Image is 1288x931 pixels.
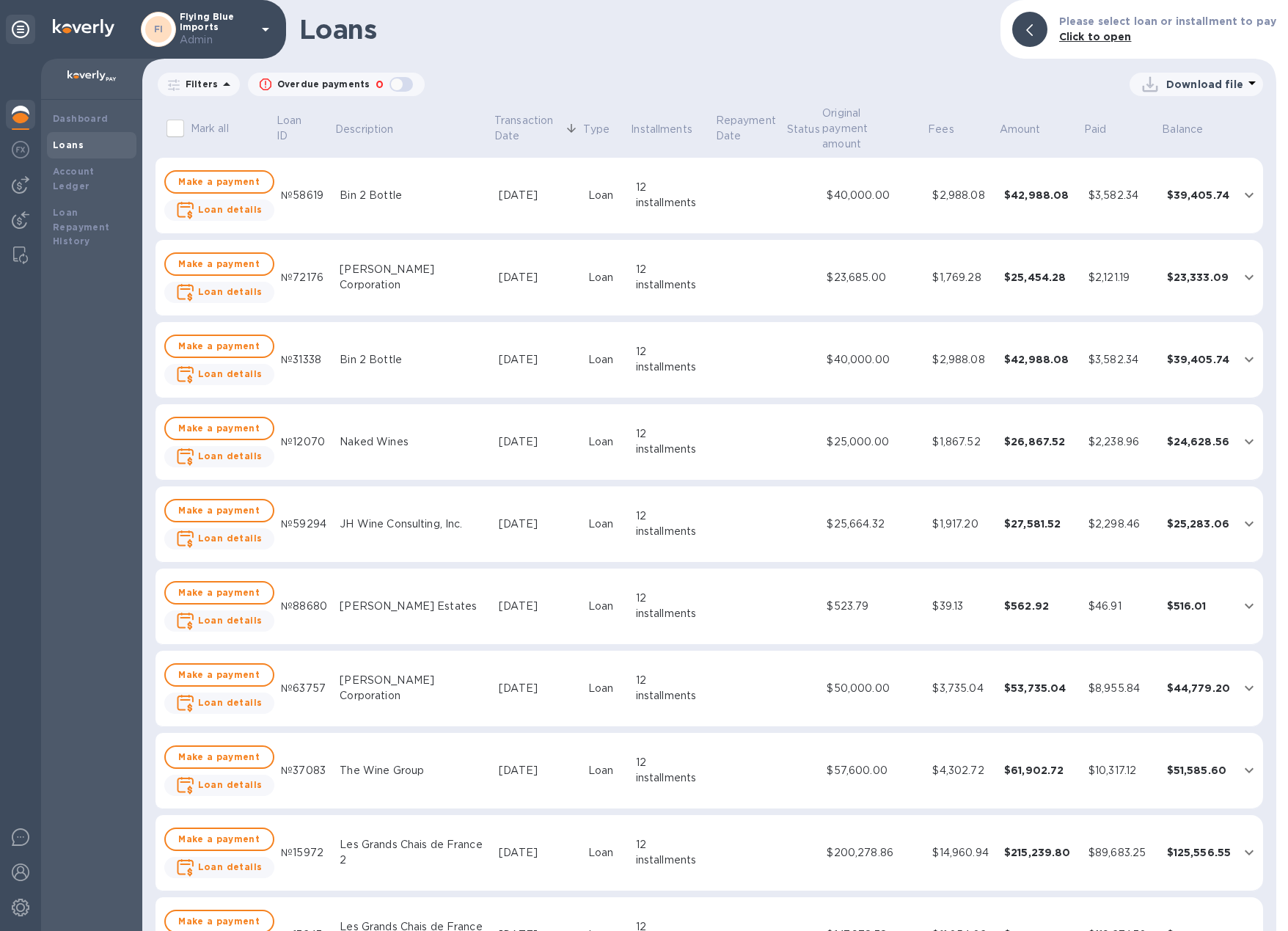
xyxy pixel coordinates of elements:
[588,763,624,778] div: Loan
[164,364,274,385] button: Loan details
[178,830,261,848] span: Make a payment
[178,420,261,437] span: Make a payment
[180,12,253,48] p: Flying Blue Imports
[178,666,261,684] span: Make a payment
[932,681,992,696] div: $3,735.04
[1238,841,1260,864] button: expand row
[1088,434,1155,450] div: $2,238.96
[928,122,954,137] p: Fees
[1162,122,1222,137] span: Balance
[198,286,263,297] b: Loan details
[178,255,261,273] span: Make a payment
[53,139,84,150] b: Loans
[636,673,709,704] div: 12 installments
[827,188,921,203] div: $40,000.00
[1166,77,1243,92] p: Download file
[277,113,333,144] span: Loan ID
[178,502,261,519] span: Make a payment
[53,19,114,37] img: Logo
[499,270,577,285] div: [DATE]
[827,270,921,285] div: $23,685.00
[1238,513,1260,535] button: expand row
[588,270,624,285] div: Loan
[335,122,393,137] p: Description
[499,599,577,614] div: [DATE]
[787,122,820,137] p: Status
[1238,595,1260,617] button: expand row
[499,845,577,861] div: [DATE]
[178,584,261,602] span: Make a payment
[636,755,709,786] div: 12 installments
[198,615,263,626] b: Loan details
[164,528,274,550] button: Loan details
[1238,759,1260,781] button: expand row
[1167,845,1232,860] div: $125,556.55
[1238,348,1260,370] button: expand row
[636,344,709,375] div: 12 installments
[932,763,992,778] div: $4,302.72
[1004,681,1077,695] div: $53,735.04
[180,78,218,90] p: Filters
[1167,763,1232,778] div: $51,585.60
[1162,122,1203,137] p: Balance
[248,73,425,96] button: Overdue payments0
[631,122,692,137] p: Installments
[178,173,261,191] span: Make a payment
[499,434,577,450] div: [DATE]
[164,857,274,878] button: Loan details
[588,516,624,532] div: Loan
[636,180,709,211] div: 12 installments
[340,673,487,704] div: [PERSON_NAME] Corporation
[164,200,274,221] button: Loan details
[827,516,921,532] div: $25,664.32
[1088,681,1155,696] div: $8,955.84
[164,252,274,276] button: Make a payment
[198,450,263,461] b: Loan details
[499,681,577,696] div: [DATE]
[164,499,274,522] button: Make a payment
[180,32,253,48] p: Admin
[53,166,95,191] b: Account Ledger
[198,533,263,544] b: Loan details
[164,663,274,687] button: Make a payment
[281,845,328,861] div: №15972
[827,763,921,778] div: $57,600.00
[588,599,624,614] div: Loan
[281,270,328,285] div: №72176
[1084,122,1126,137] span: Paid
[164,335,274,358] button: Make a payment
[827,352,921,368] div: $40,000.00
[827,845,921,861] div: $200,278.86
[1088,188,1155,203] div: $3,582.34
[340,434,487,450] div: Naked Wines
[164,282,274,303] button: Loan details
[588,845,624,861] div: Loan
[277,78,370,91] p: Overdue payments
[198,779,263,790] b: Loan details
[178,748,261,766] span: Make a payment
[53,113,109,124] b: Dashboard
[636,837,709,868] div: 12 installments
[1004,516,1077,531] div: $27,581.52
[299,14,989,45] h1: Loans
[198,204,263,215] b: Loan details
[822,106,907,152] p: Original payment amount
[1000,122,1060,137] span: Amount
[716,113,785,144] p: Repayment Date
[499,516,577,532] div: [DATE]
[277,113,314,144] p: Loan ID
[928,122,973,137] span: Fees
[1088,516,1155,532] div: $2,298.46
[583,122,610,137] p: Type
[198,368,263,379] b: Loan details
[588,188,624,203] div: Loan
[1088,763,1155,778] div: $10,317.12
[281,599,328,614] div: №88680
[281,763,328,778] div: №37083
[164,775,274,796] button: Loan details
[932,188,992,203] div: $2,988.08
[164,610,274,632] button: Loan details
[588,434,624,450] div: Loan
